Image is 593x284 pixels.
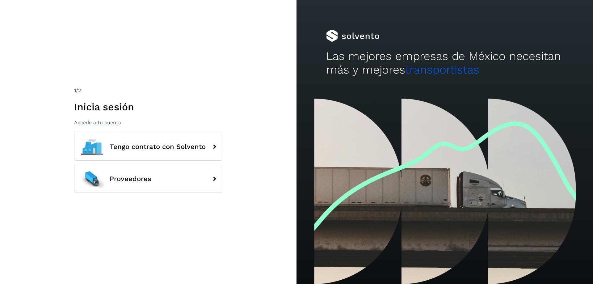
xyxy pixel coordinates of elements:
[405,63,479,76] span: transportistas
[74,87,76,93] span: 1
[110,175,151,183] span: Proveedores
[74,101,222,113] h1: Inicia sesión
[74,133,222,161] button: Tengo contrato con Solvento
[74,87,222,94] div: /2
[326,49,563,77] h2: Las mejores empresas de México necesitan más y mejores
[74,165,222,193] button: Proveedores
[110,143,206,150] span: Tengo contrato con Solvento
[74,120,222,125] p: Accede a tu cuenta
